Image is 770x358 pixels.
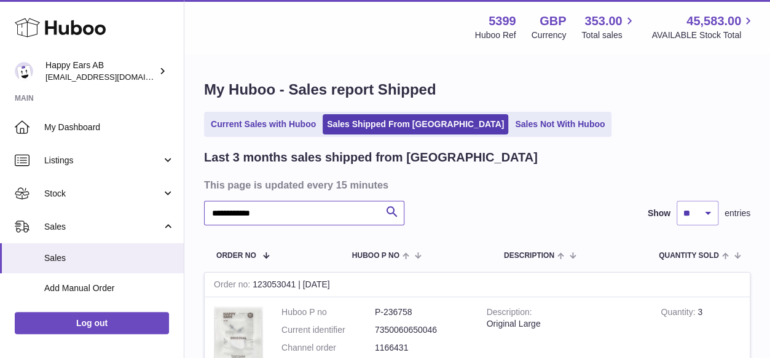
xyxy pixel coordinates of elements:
span: Description [504,252,554,260]
div: Huboo Ref [475,29,516,41]
strong: Order no [214,279,253,292]
span: Sales [44,221,162,233]
a: 45,583.00 AVAILABLE Stock Total [651,13,755,41]
span: Order No [216,252,256,260]
span: AVAILABLE Stock Total [651,29,755,41]
span: Add Manual Order [44,282,175,294]
strong: Description [487,307,532,320]
span: Total sales [581,29,636,41]
div: Original Large [487,318,643,330]
span: 45,583.00 [686,13,741,29]
dt: Huboo P no [281,306,375,318]
strong: GBP [540,13,566,29]
a: Sales Shipped From [GEOGRAPHIC_DATA] [323,114,508,134]
div: Happy Ears AB [45,60,156,83]
label: Show [648,208,670,219]
dt: Channel order [281,342,375,354]
span: 353.00 [584,13,622,29]
img: 3pl@happyearsearplugs.com [15,62,33,80]
span: Listings [44,155,162,166]
strong: 5399 [489,13,516,29]
h1: My Huboo - Sales report Shipped [204,80,750,99]
h2: Last 3 months sales shipped from [GEOGRAPHIC_DATA] [204,149,538,166]
span: entries [725,208,750,219]
span: Quantity Sold [659,252,719,260]
div: 123053041 | [DATE] [205,273,750,297]
dt: Current identifier [281,324,375,336]
a: 353.00 Total sales [581,13,636,41]
span: Stock [44,188,162,200]
span: Sales [44,252,175,264]
dd: 7350060650046 [375,324,468,336]
dd: 1166431 [375,342,468,354]
div: Currency [532,29,567,41]
a: Sales Not With Huboo [511,114,609,134]
a: Current Sales with Huboo [206,114,320,134]
h3: This page is updated every 15 minutes [204,178,747,192]
a: Log out [15,312,169,334]
span: [EMAIL_ADDRESS][DOMAIN_NAME] [45,72,181,82]
span: My Dashboard [44,122,175,133]
strong: Quantity [661,307,697,320]
span: Huboo P no [352,252,399,260]
dd: P-236758 [375,306,468,318]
